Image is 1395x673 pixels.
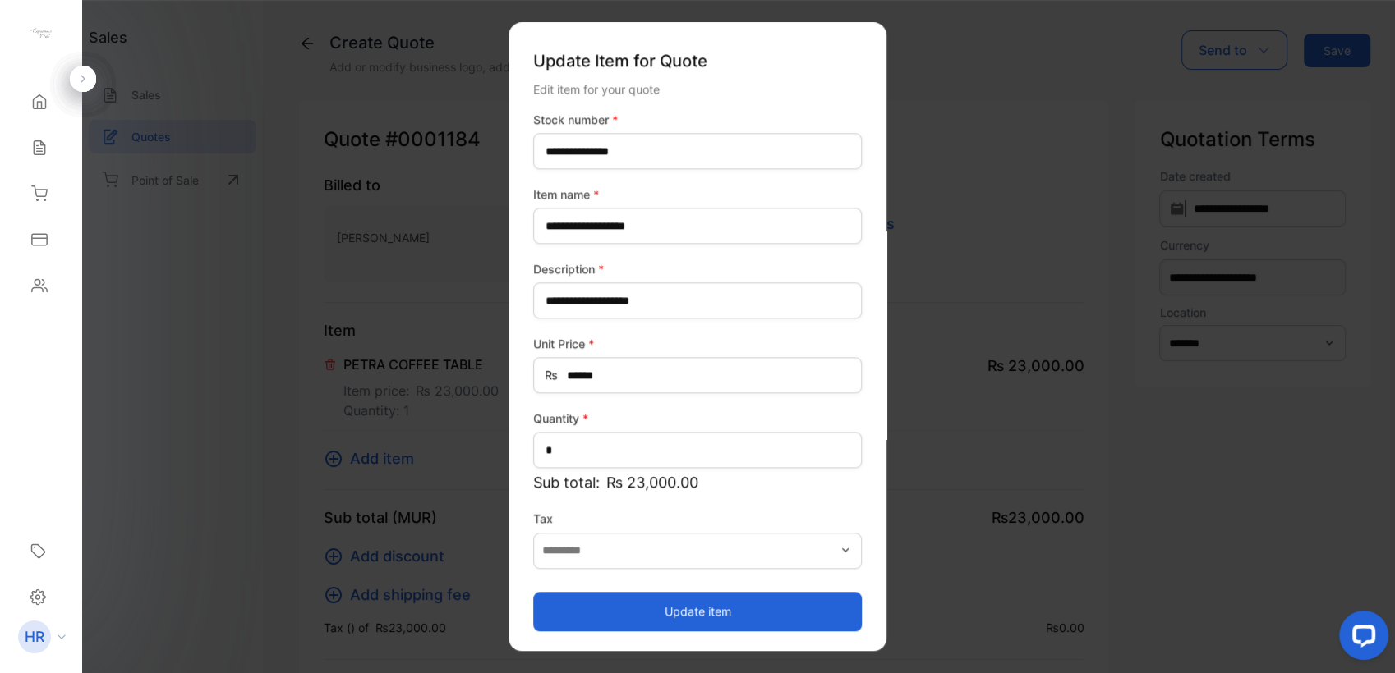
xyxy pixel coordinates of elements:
label: Item name [533,185,862,203]
label: Tax [533,510,862,527]
label: Quantity [533,410,862,427]
button: Update item [533,592,862,631]
p: Sub total: [533,471,862,493]
label: Description [533,260,862,277]
iframe: LiveChat chat widget [1326,604,1395,673]
span: ₨ [545,367,558,384]
p: HR [25,626,44,648]
p: Update Item for Quote [533,42,862,80]
img: logo [29,21,53,46]
label: Unit Price [533,335,862,352]
label: Stock number [533,111,862,128]
span: ₨ 23,000.00 [606,471,698,493]
div: Edit item for your quote [533,80,862,98]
